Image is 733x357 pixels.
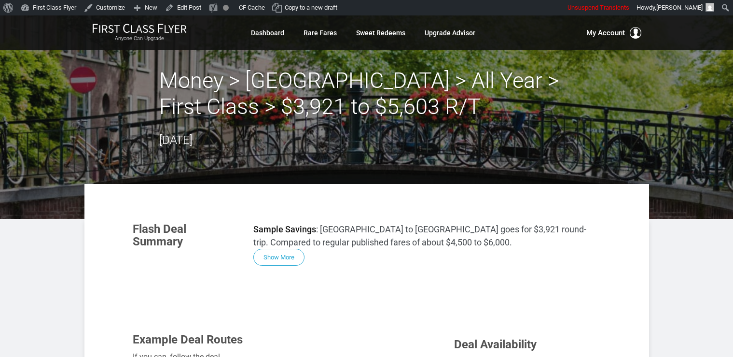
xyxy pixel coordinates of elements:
button: Show More [253,249,304,266]
a: Upgrade Advisor [425,24,475,42]
a: First Class FlyerAnyone Can Upgrade [92,23,187,43]
a: Rare Fares [304,24,337,42]
span: My Account [586,27,625,39]
a: Sweet Redeems [356,24,405,42]
h3: Flash Deal Summary [133,223,239,248]
img: First Class Flyer [92,23,187,33]
p: : [GEOGRAPHIC_DATA] to [GEOGRAPHIC_DATA] goes for $3,921 round-trip. Compared to regular publishe... [253,223,601,249]
span: Unsuspend Transients [567,4,629,11]
button: My Account [586,27,641,39]
span: [PERSON_NAME] [656,4,703,11]
h2: Money > [GEOGRAPHIC_DATA] > All Year > First Class > $3,921 to $5,603 R/T [159,68,574,120]
small: Anyone Can Upgrade [92,35,187,42]
span: Deal Availability [454,338,537,351]
strong: Sample Savings [253,224,316,234]
time: [DATE] [159,133,193,147]
span: Example Deal Routes [133,333,243,346]
a: Dashboard [251,24,284,42]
